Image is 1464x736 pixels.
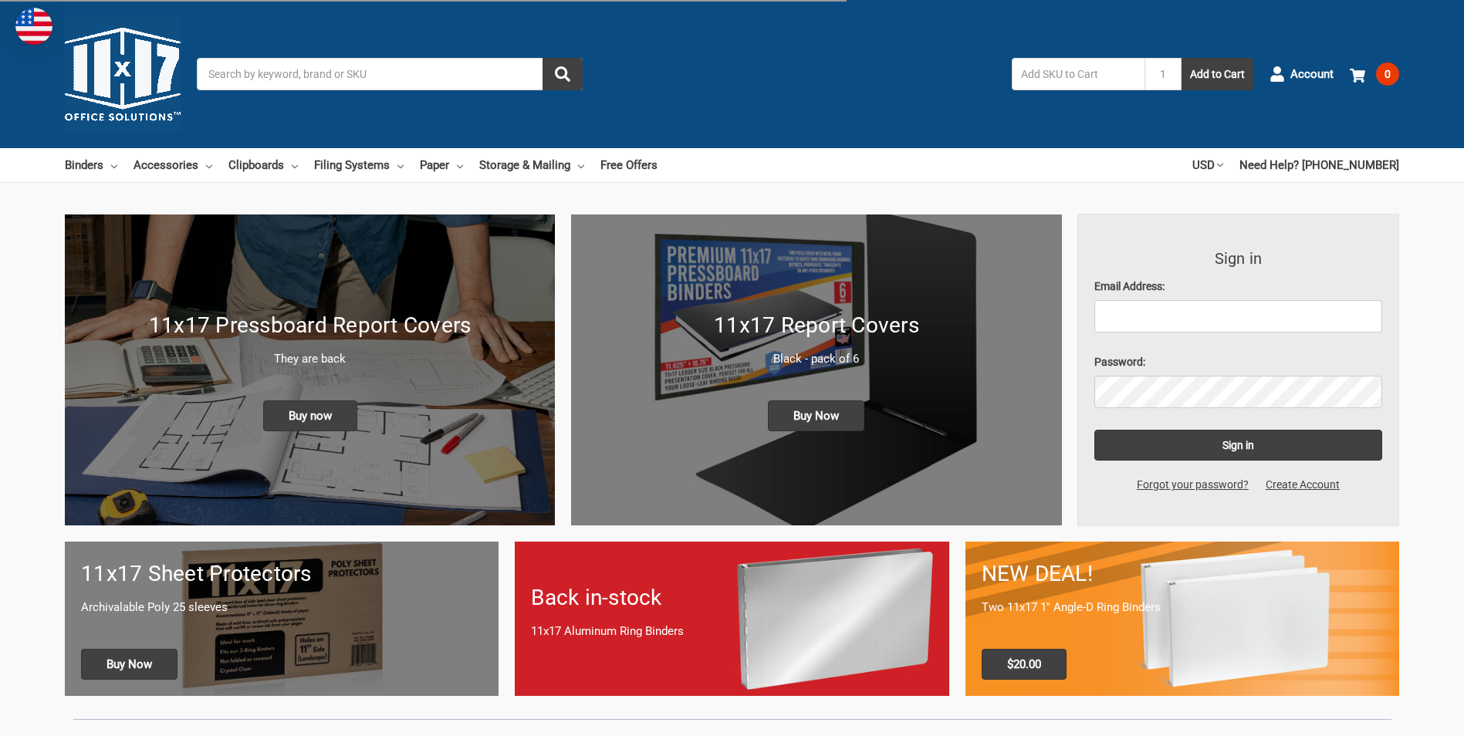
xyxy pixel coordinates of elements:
[1094,247,1383,270] h3: Sign in
[81,350,539,368] p: They are back
[81,309,539,342] h1: 11x17 Pressboard Report Covers
[1270,54,1334,94] a: Account
[1094,430,1383,461] input: Sign in
[314,148,404,182] a: Filing Systems
[15,8,52,45] img: duty and tax information for United States
[420,148,463,182] a: Paper
[263,400,357,431] span: Buy now
[965,542,1399,695] a: 11x17 Binder 2-pack only $20.00 NEW DEAL! Two 11x17 1" Angle-D Ring Binders $20.00
[571,214,1061,525] a: 11x17 Report Covers 11x17 Report Covers Black - pack of 6 Buy Now
[65,214,555,525] img: New 11x17 Pressboard Binders
[600,148,658,182] a: Free Offers
[81,599,482,616] p: Archivalable Poly 25 sleeves
[587,309,1045,342] h1: 11x17 Report Covers
[1257,477,1348,493] a: Create Account
[81,558,482,590] h1: 11x17 Sheet Protectors
[1376,62,1399,86] span: 0
[65,214,555,525] a: New 11x17 Pressboard Binders 11x17 Pressboard Report Covers They are back Buy now
[197,58,583,90] input: Search by keyword, brand or SKU
[1012,58,1144,90] input: Add SKU to Cart
[531,623,932,640] p: 11x17 Aluminum Ring Binders
[531,582,932,614] h1: Back in-stock
[1094,279,1383,295] label: Email Address:
[65,148,117,182] a: Binders
[982,649,1067,680] span: $20.00
[1094,354,1383,370] label: Password:
[1182,58,1253,90] button: Add to Cart
[65,542,499,695] a: 11x17 sheet protectors 11x17 Sheet Protectors Archivalable Poly 25 sleeves Buy Now
[982,599,1383,616] p: Two 11x17 1" Angle-D Ring Binders
[571,214,1061,525] img: 11x17 Report Covers
[1128,477,1257,493] a: Forgot your password?
[81,649,178,680] span: Buy Now
[587,350,1045,368] p: Black - pack of 6
[134,148,212,182] a: Accessories
[1350,54,1399,94] a: 0
[768,400,864,431] span: Buy Now
[1290,66,1334,83] span: Account
[65,16,181,132] img: 11x17.com
[479,148,584,182] a: Storage & Mailing
[982,558,1383,590] h1: NEW DEAL!
[1192,148,1223,182] a: USD
[1239,148,1399,182] a: Need Help? [PHONE_NUMBER]
[515,542,948,695] a: Back in-stock 11x17 Aluminum Ring Binders
[228,148,298,182] a: Clipboards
